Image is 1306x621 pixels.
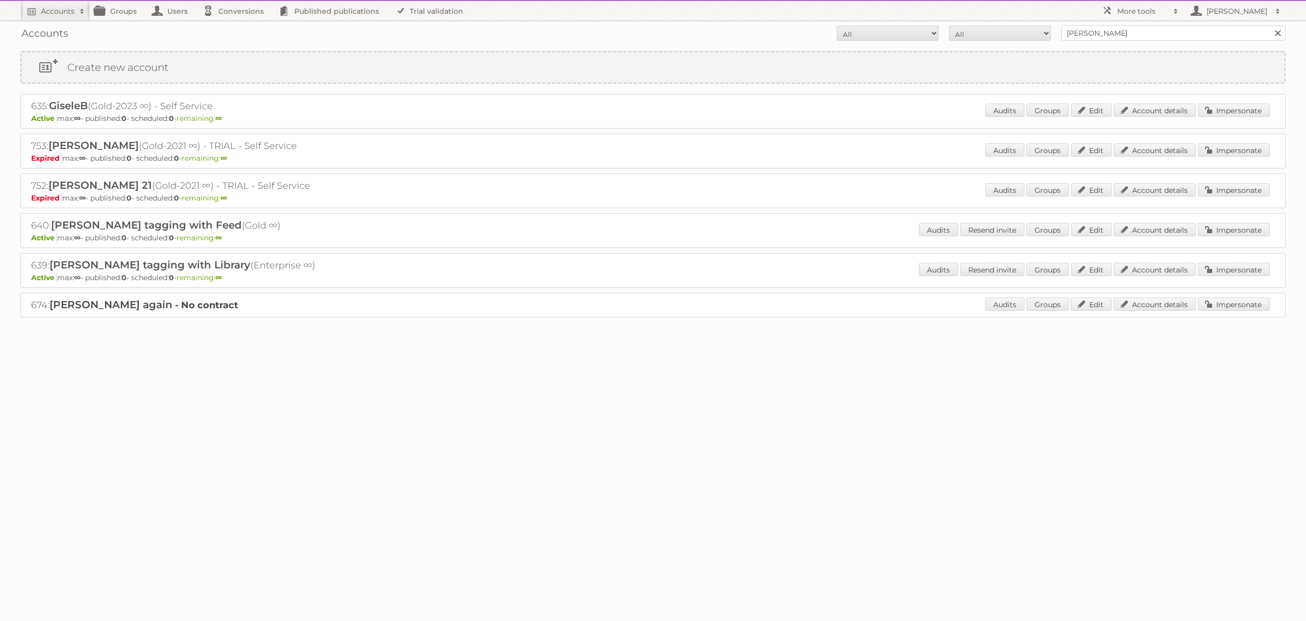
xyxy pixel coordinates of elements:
[177,114,222,123] span: remaining:
[31,233,57,242] span: Active
[31,154,62,163] span: Expired
[1071,297,1112,311] a: Edit
[74,233,81,242] strong: ∞
[177,233,222,242] span: remaining:
[1071,143,1112,157] a: Edit
[31,273,1275,282] p: max: - published: - scheduled: -
[985,104,1024,117] a: Audits
[1026,223,1069,236] a: Groups
[985,143,1024,157] a: Audits
[985,183,1024,196] a: Audits
[1198,143,1270,157] a: Impersonate
[20,1,90,20] a: Accounts
[1198,263,1270,276] a: Impersonate
[274,1,389,20] a: Published publications
[174,154,179,163] strong: 0
[31,154,1275,163] p: max: - published: - scheduled: -
[31,233,1275,242] p: max: - published: - scheduled: -
[169,273,174,282] strong: 0
[960,223,1024,236] a: Resend invite
[1114,263,1196,276] a: Account details
[31,273,57,282] span: Active
[1071,263,1112,276] a: Edit
[182,154,227,163] span: remaining:
[1026,183,1069,196] a: Groups
[31,193,1275,203] p: max: - published: - scheduled: -
[31,114,57,123] span: Active
[1198,104,1270,117] a: Impersonate
[51,219,242,231] span: [PERSON_NAME] tagging with Feed
[79,193,86,203] strong: ∞
[48,139,139,152] span: [PERSON_NAME]
[49,259,250,271] span: [PERSON_NAME] tagging with Library
[1114,223,1196,236] a: Account details
[31,259,388,272] h2: 639: (Enterprise ∞)
[1026,297,1069,311] a: Groups
[31,114,1275,123] p: max: - published: - scheduled: -
[1198,183,1270,196] a: Impersonate
[1097,1,1184,20] a: More tools
[1071,104,1112,117] a: Edit
[49,299,172,311] span: [PERSON_NAME] again
[49,100,88,112] span: GiseleB
[1026,143,1069,157] a: Groups
[215,114,222,123] strong: ∞
[31,100,388,113] h2: 635: (Gold-2023 ∞) - Self Service
[175,300,238,311] strong: - No contract
[1198,223,1270,236] a: Impersonate
[1198,297,1270,311] a: Impersonate
[198,1,274,20] a: Conversions
[31,219,388,232] h2: 640: (Gold ∞)
[31,139,388,153] h2: 753: (Gold-2021 ∞) - TRIAL - Self Service
[1114,183,1196,196] a: Account details
[1114,143,1196,157] a: Account details
[1204,6,1270,16] h2: [PERSON_NAME]
[147,1,198,20] a: Users
[90,1,147,20] a: Groups
[177,273,222,282] span: remaining:
[174,193,179,203] strong: 0
[31,193,62,203] span: Expired
[215,233,222,242] strong: ∞
[121,233,127,242] strong: 0
[1026,263,1069,276] a: Groups
[31,300,238,311] a: 674:[PERSON_NAME] again - No contract
[1114,297,1196,311] a: Account details
[919,263,958,276] a: Audits
[21,52,1285,83] a: Create new account
[960,263,1024,276] a: Resend invite
[220,193,227,203] strong: ∞
[1071,223,1112,236] a: Edit
[1117,6,1168,16] h2: More tools
[1026,104,1069,117] a: Groups
[41,6,74,16] h2: Accounts
[127,193,132,203] strong: 0
[389,1,473,20] a: Trial validation
[121,273,127,282] strong: 0
[74,273,81,282] strong: ∞
[48,179,152,191] span: [PERSON_NAME] 21
[79,154,86,163] strong: ∞
[121,114,127,123] strong: 0
[919,223,958,236] a: Audits
[169,114,174,123] strong: 0
[220,154,227,163] strong: ∞
[1184,1,1286,20] a: [PERSON_NAME]
[215,273,222,282] strong: ∞
[182,193,227,203] span: remaining:
[74,114,81,123] strong: ∞
[1071,183,1112,196] a: Edit
[127,154,132,163] strong: 0
[31,179,388,192] h2: 752: (Gold-2021 ∞) - TRIAL - Self Service
[169,233,174,242] strong: 0
[985,297,1024,311] a: Audits
[1114,104,1196,117] a: Account details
